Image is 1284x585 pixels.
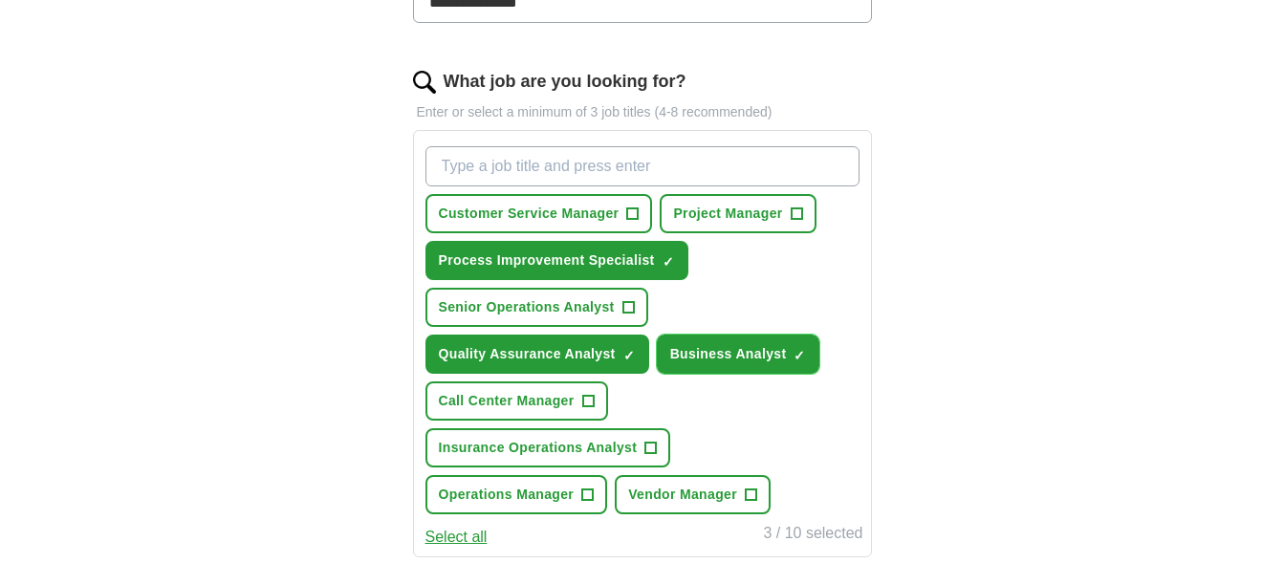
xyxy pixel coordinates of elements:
[628,485,737,505] span: Vendor Manager
[663,254,674,270] span: ✓
[425,288,648,327] button: Senior Operations Analyst
[439,344,616,364] span: Quality Assurance Analyst
[763,522,862,549] div: 3 / 10 selected
[425,194,653,233] button: Customer Service Manager
[660,194,816,233] button: Project Manager
[439,485,575,505] span: Operations Manager
[670,344,787,364] span: Business Analyst
[794,348,805,363] span: ✓
[413,102,872,122] p: Enter or select a minimum of 3 job titles (4-8 recommended)
[425,475,608,514] button: Operations Manager
[673,204,782,224] span: Project Manager
[439,438,638,458] span: Insurance Operations Analyst
[425,241,688,280] button: Process Improvement Specialist✓
[439,250,655,271] span: Process Improvement Specialist
[439,297,615,317] span: Senior Operations Analyst
[657,335,820,374] button: Business Analyst✓
[623,348,635,363] span: ✓
[439,391,575,411] span: Call Center Manager
[425,381,608,421] button: Call Center Manager
[425,335,649,374] button: Quality Assurance Analyst✓
[425,428,671,467] button: Insurance Operations Analyst
[425,526,488,549] button: Select all
[425,146,860,186] input: Type a job title and press enter
[615,475,771,514] button: Vendor Manager
[439,204,620,224] span: Customer Service Manager
[444,69,686,95] label: What job are you looking for?
[413,71,436,94] img: search.png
